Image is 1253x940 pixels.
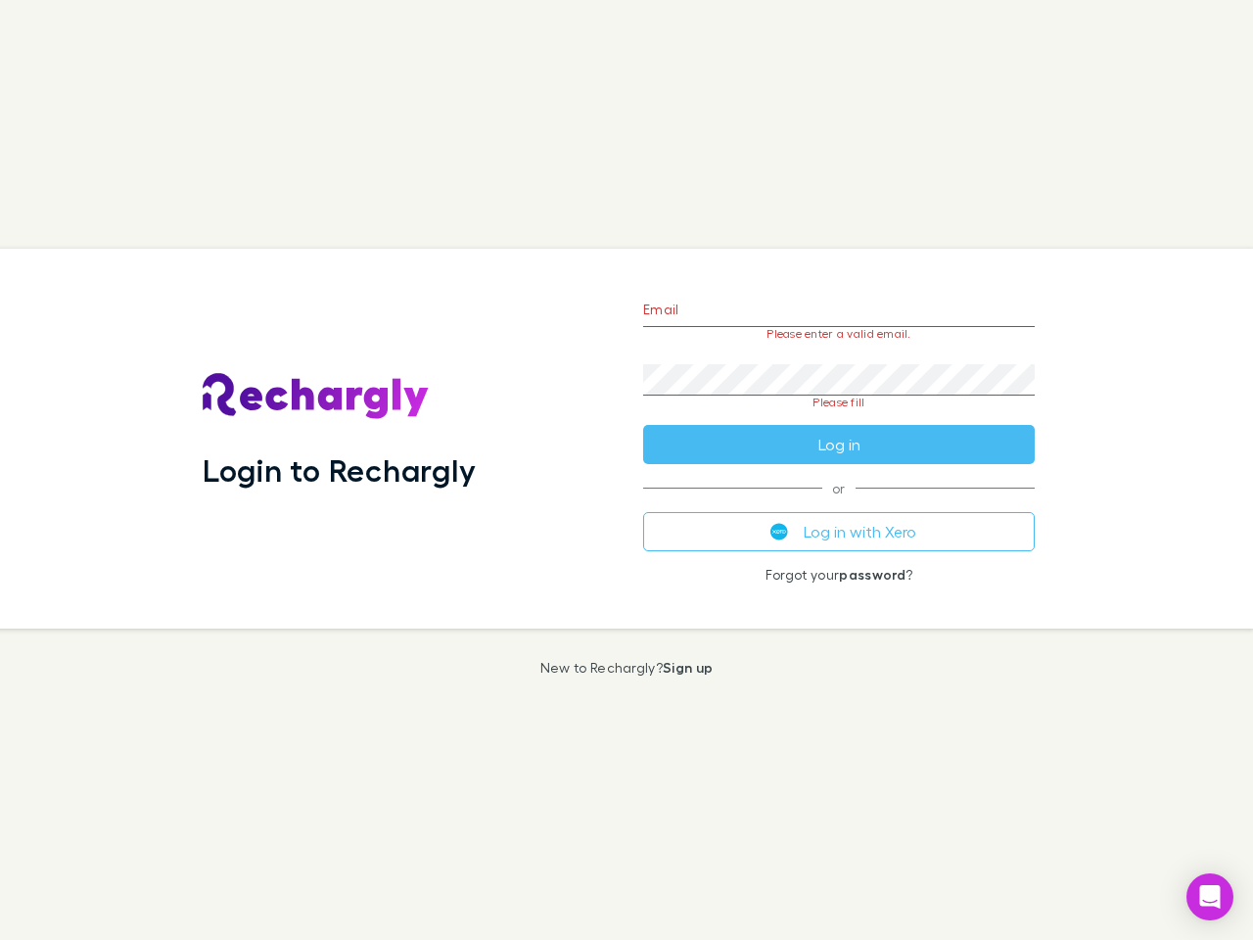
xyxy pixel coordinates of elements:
button: Log in [643,425,1035,464]
button: Log in with Xero [643,512,1035,551]
img: Xero's logo [770,523,788,540]
p: Please fill [643,396,1035,409]
p: New to Rechargly? [540,660,714,676]
div: Open Intercom Messenger [1186,873,1233,920]
img: Rechargly's Logo [203,373,430,420]
p: Please enter a valid email. [643,327,1035,341]
h1: Login to Rechargly [203,451,476,489]
a: password [839,566,905,583]
span: or [643,488,1035,489]
p: Forgot your ? [643,567,1035,583]
a: Sign up [663,659,713,676]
